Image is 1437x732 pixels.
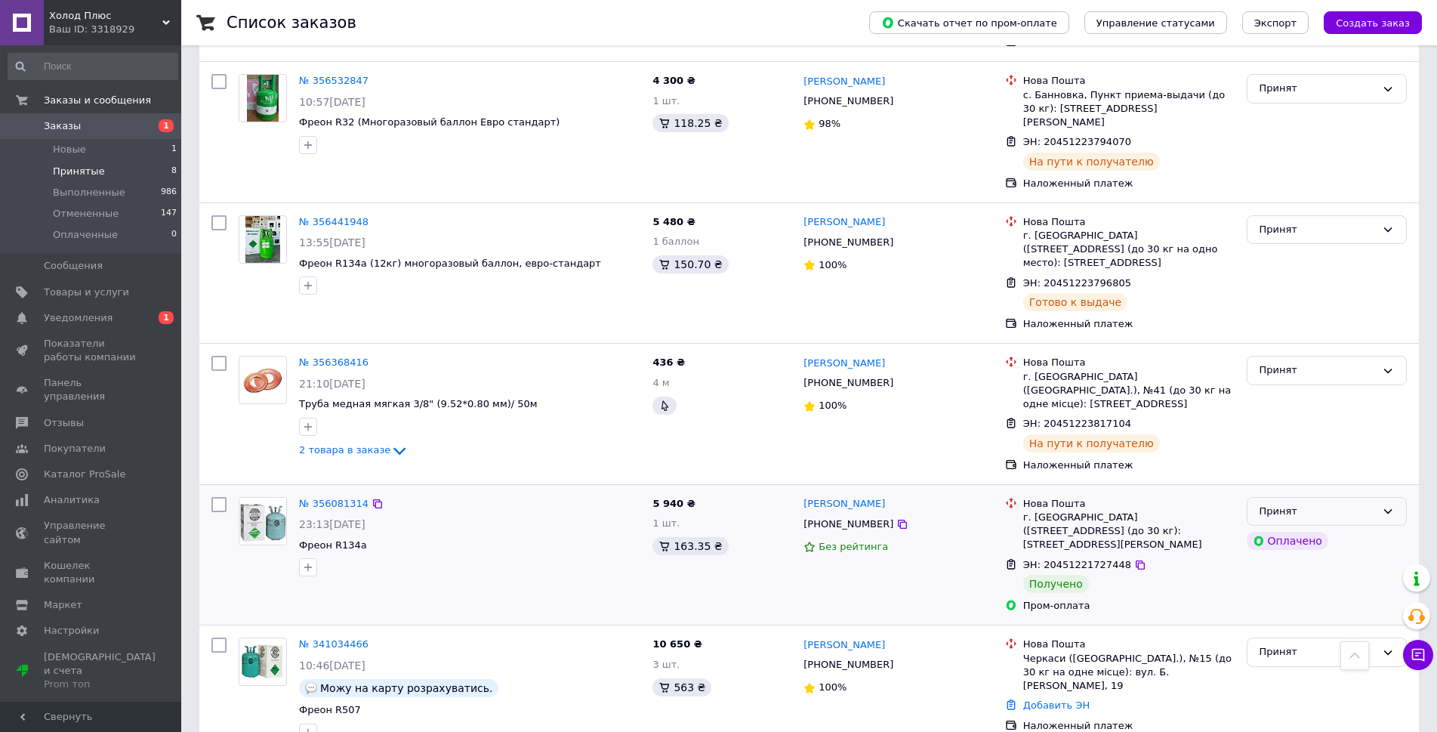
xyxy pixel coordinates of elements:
[299,398,538,409] span: Труба медная мягкая 3/8" (9.52*0.80 мм)/ 50м
[53,186,125,199] span: Выполненные
[44,286,129,299] span: Товары и услуги
[1023,418,1131,429] span: ЭН: 20451223817104
[1023,559,1131,570] span: ЭН: 20451221727448
[652,236,698,247] span: 1 баллон
[1023,215,1235,229] div: Нова Пошта
[1247,532,1328,550] div: Оплачено
[44,416,84,430] span: Отзывы
[44,442,106,456] span: Покупатели
[44,678,156,691] div: Prom топ
[1260,81,1376,97] div: Принят
[819,400,846,411] span: 100%
[652,255,728,273] div: 150.70 ₴
[239,363,286,397] img: Фото товару
[44,624,99,638] span: Настройки
[44,119,81,133] span: Заказы
[1023,511,1235,552] div: г. [GEOGRAPHIC_DATA] ([STREET_ADDRESS] (до 30 кг): [STREET_ADDRESS][PERSON_NAME]
[803,497,885,511] a: [PERSON_NAME]
[652,517,680,529] span: 1 шт.
[1023,88,1235,130] div: с. Банновка, Пункт приема-выдачи (до 30 кг): [STREET_ADDRESS][PERSON_NAME]
[299,518,365,530] span: 23:13[DATE]
[299,357,369,368] a: № 356368416
[53,228,118,242] span: Оплаченные
[881,16,1057,29] span: Скачать отчет по пром-оплате
[1023,497,1235,511] div: Нова Пошта
[1023,177,1235,190] div: Наложенный платеж
[299,539,367,551] a: Фреон R134a
[299,704,361,715] a: Фреон R507
[1096,17,1215,29] span: Управление статусами
[652,95,680,107] span: 1 шт.
[1023,599,1235,613] div: Пром-оплата
[1023,356,1235,369] div: Нова Пошта
[171,143,177,156] span: 1
[299,236,365,249] span: 13:55[DATE]
[53,165,105,178] span: Принятые
[305,682,317,694] img: :speech_balloon:
[1023,434,1160,452] div: На пути к получателю
[1260,644,1376,660] div: Принят
[1023,293,1127,311] div: Готово к выдаче
[652,678,711,696] div: 563 ₴
[1023,575,1089,593] div: Получено
[161,186,177,199] span: 986
[1084,11,1227,34] button: Управление статусами
[171,228,177,242] span: 0
[1023,459,1235,472] div: Наложенный платеж
[1023,652,1235,693] div: Черкаси ([GEOGRAPHIC_DATA].), №15 (до 30 кг на одне місце): вул. Б. [PERSON_NAME], 19
[247,75,279,122] img: Фото товару
[869,11,1069,34] button: Скачать отчет по пром-оплате
[1023,277,1131,289] span: ЭН: 20451223796805
[819,259,846,270] span: 100%
[44,559,140,586] span: Кошелек компании
[1260,504,1376,520] div: Принят
[239,356,287,404] a: Фото товару
[161,207,177,221] span: 147
[8,53,178,80] input: Поиск
[171,165,177,178] span: 8
[299,75,369,86] a: № 356532847
[299,638,369,650] a: № 341034466
[245,216,280,263] img: Фото товару
[159,311,174,324] span: 1
[652,537,728,555] div: 163.35 ₴
[299,444,409,456] a: 2 товара в заказе
[299,96,365,108] span: 10:57[DATE]
[652,638,702,650] span: 10 650 ₴
[1260,363,1376,378] div: Принят
[49,23,181,36] div: Ваш ID: 3318929
[299,659,365,672] span: 10:46[DATE]
[1023,153,1160,171] div: На пути к получателю
[53,143,86,156] span: Новые
[299,116,560,128] a: Фреон R32 (Многоразовый баллон Евро стандарт)
[239,498,286,544] img: Фото товару
[299,378,365,390] span: 21:10[DATE]
[44,311,113,325] span: Уведомления
[803,638,885,653] a: [PERSON_NAME]
[53,207,119,221] span: Отмененные
[239,74,287,122] a: Фото товару
[803,75,885,89] a: [PERSON_NAME]
[800,91,896,111] div: [PHONE_NUMBER]
[44,337,140,364] span: Показатели работы компании
[299,498,369,509] a: № 356081314
[299,258,601,269] a: Фреон R134a (12кг) многоразовый баллон, евро-стандарт
[1336,17,1410,29] span: Создать заказ
[159,119,174,132] span: 1
[239,215,287,264] a: Фото товару
[49,9,162,23] span: Холод Плюс
[1023,74,1235,88] div: Нова Пошта
[652,498,695,509] span: 5 940 ₴
[44,650,156,692] span: [DEMOGRAPHIC_DATA] и счета
[239,638,287,686] a: Фото товару
[44,468,125,481] span: Каталог ProSale
[652,75,695,86] span: 4 300 ₴
[1023,229,1235,270] div: г. [GEOGRAPHIC_DATA] ([STREET_ADDRESS] (до 30 кг на одно место): [STREET_ADDRESS]
[227,14,356,32] h1: Список заказов
[1324,11,1422,34] button: Создать заказ
[44,94,151,107] span: Заказы и сообщения
[819,681,846,693] span: 100%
